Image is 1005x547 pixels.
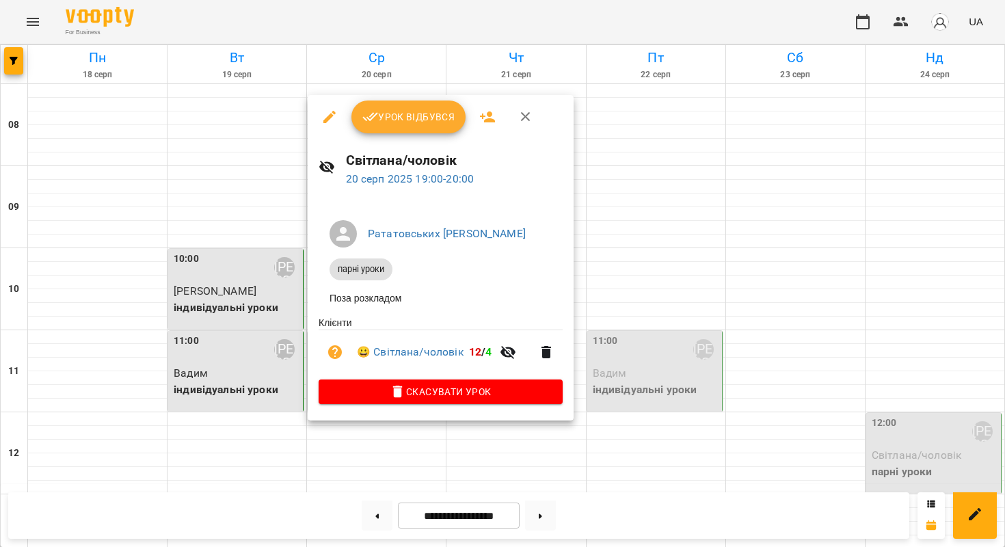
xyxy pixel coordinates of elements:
span: Скасувати Урок [330,384,552,400]
span: 4 [485,345,492,358]
ul: Клієнти [319,316,563,379]
a: Рататовських [PERSON_NAME] [368,227,526,240]
span: 12 [469,345,481,358]
button: Урок відбувся [351,101,466,133]
li: Поза розкладом [319,286,563,310]
h6: Світлана/чоловік [346,150,563,171]
span: Урок відбувся [362,109,455,125]
a: 😀 Світлана/чоловік [357,344,464,360]
button: Скасувати Урок [319,379,563,404]
span: парні уроки [330,263,392,276]
b: / [469,345,492,358]
a: 20 серп 2025 19:00-20:00 [346,172,474,185]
